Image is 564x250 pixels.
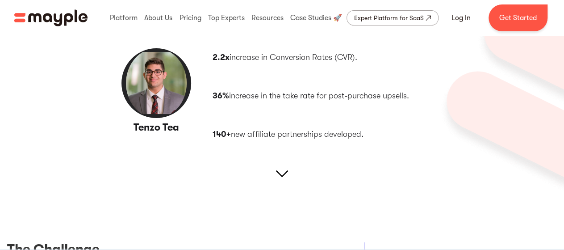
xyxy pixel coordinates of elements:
div: Resources [249,4,286,32]
strong: 140+ [213,130,231,139]
a: Log In [441,7,481,29]
strong: 36% [213,91,229,100]
img: Tenzo Tea [121,47,192,119]
div: Top Experts [206,4,247,32]
div: Platform [108,4,140,32]
div: Expert Platform for SaaS [354,13,424,23]
a: home [14,9,88,26]
h3: Tenzo Tea [106,121,207,134]
p: new affiliate partnerships developed. [213,128,459,140]
strong: 2.2x [213,53,230,62]
div: Pricing [177,4,203,32]
div: About Us [142,4,175,32]
a: Get Started [489,4,547,31]
img: Mayple logo [14,9,88,26]
p: increase in Conversion Rates (CVR). [213,51,459,64]
a: Expert Platform for SaaS [347,10,439,25]
p: increase in the take rate for post-purchase upsells. [213,90,459,102]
